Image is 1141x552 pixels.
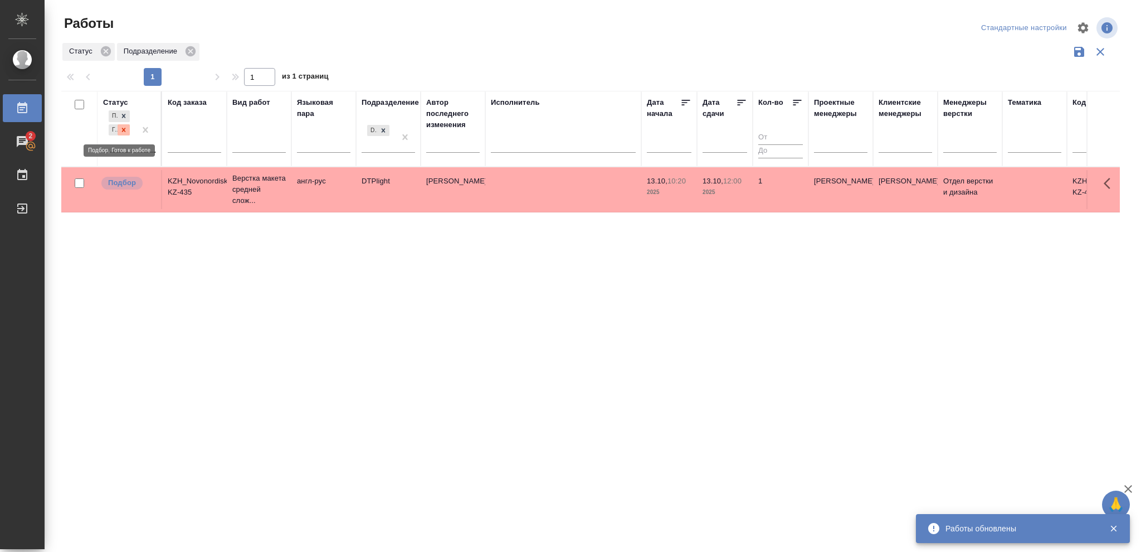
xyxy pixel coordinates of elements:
[356,170,421,209] td: DTPlight
[168,97,207,108] div: Код заказа
[100,176,155,191] div: Можно подбирать исполнителей
[758,97,783,108] div: Кол-во
[69,46,96,57] p: Статус
[61,14,114,32] span: Работы
[943,176,997,198] p: Отдел верстки и дизайна
[291,170,356,209] td: англ-рус
[647,187,691,198] p: 2025
[491,97,540,108] div: Исполнитель
[103,97,128,108] div: Статус
[1070,14,1096,41] span: Настроить таблицу
[753,170,808,209] td: 1
[1069,41,1090,62] button: Сохранить фильтры
[703,97,736,119] div: Дата сдачи
[758,144,803,158] input: До
[1102,524,1125,534] button: Закрыть
[879,97,932,119] div: Клиентские менеджеры
[647,97,680,119] div: Дата начала
[22,130,39,142] span: 2
[232,173,286,206] p: Верстка макета средней слож...
[1090,41,1111,62] button: Сбросить фильтры
[703,177,723,185] p: 13.10,
[108,177,136,188] p: Подбор
[1106,493,1125,516] span: 🙏
[808,170,873,209] td: [PERSON_NAME]
[117,43,199,61] div: Подразделение
[1102,491,1130,519] button: 🙏
[362,97,419,108] div: Подразделение
[3,128,42,156] a: 2
[814,97,867,119] div: Проектные менеджеры
[1072,97,1115,108] div: Код работы
[168,176,221,198] div: KZH_Novonordisk-KZ-435
[1097,170,1124,197] button: Здесь прячутся важные кнопки
[109,124,118,136] div: Готов к работе
[421,170,485,209] td: [PERSON_NAME]
[943,97,997,119] div: Менеджеры верстки
[297,97,350,119] div: Языковая пара
[873,170,938,209] td: [PERSON_NAME]
[667,177,686,185] p: 10:20
[232,97,270,108] div: Вид работ
[978,20,1070,37] div: split button
[703,187,747,198] p: 2025
[945,523,1093,534] div: Работы обновлены
[108,109,131,123] div: Подбор, Готов к работе
[426,97,480,130] div: Автор последнего изменения
[109,110,118,122] div: Подбор
[758,130,803,144] input: От
[647,177,667,185] p: 13.10,
[723,177,742,185] p: 12:00
[1067,170,1132,209] td: KZH_Novonordisk-KZ-435-WK-007
[1096,17,1120,38] span: Посмотреть информацию
[62,43,115,61] div: Статус
[124,46,181,57] p: Подразделение
[366,124,391,138] div: DTPlight
[367,125,377,137] div: DTPlight
[1008,97,1041,108] div: Тематика
[282,70,329,86] span: из 1 страниц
